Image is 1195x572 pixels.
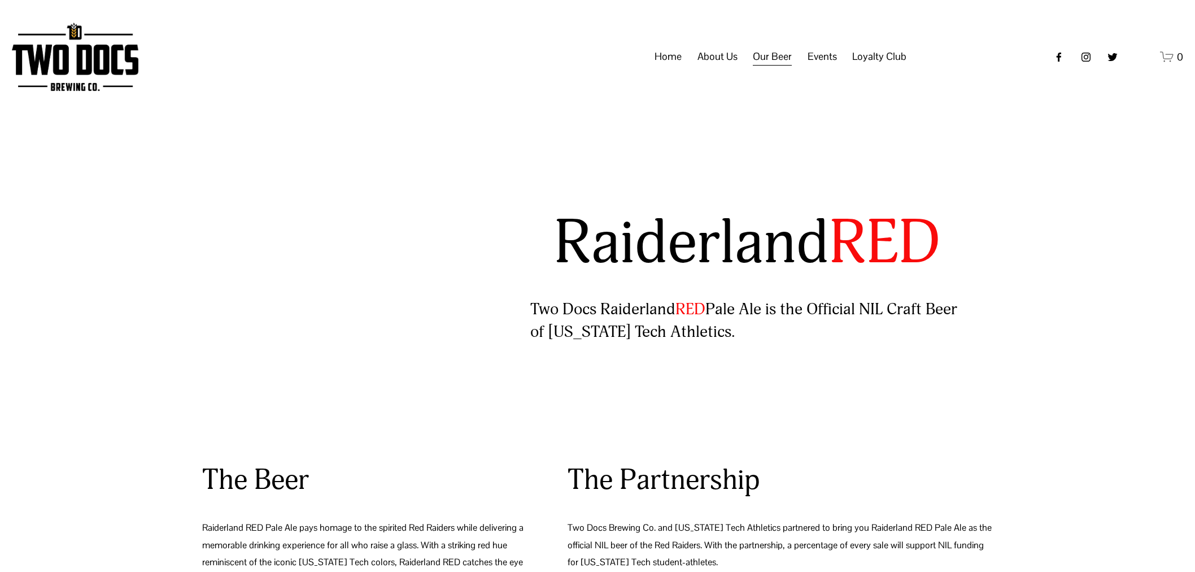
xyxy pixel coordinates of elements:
[1177,50,1183,63] span: 0
[808,46,837,68] a: folder dropdown
[852,46,906,68] a: folder dropdown
[808,47,837,66] span: Events
[1160,50,1183,64] a: 0 items in cart
[852,47,906,66] span: Loyalty Club
[697,47,738,66] span: About Us
[1080,51,1092,63] a: instagram-unauth
[530,210,963,278] h1: Raiderland
[753,46,792,68] a: folder dropdown
[1053,51,1065,63] a: Facebook
[568,462,993,499] h3: The Partnership
[530,298,963,343] h4: Two Docs Raiderland Pale Ale is the Official NIL Craft Beer of [US_STATE] Tech Athletics.
[675,299,705,319] span: RED
[1107,51,1118,63] a: twitter-unauth
[697,46,738,68] a: folder dropdown
[753,47,792,66] span: Our Beer
[12,23,138,91] img: Two Docs Brewing Co.
[568,519,993,571] p: Two Docs Brewing Co. and [US_STATE] Tech Athletics partnered to bring you Raiderland RED Pale Ale...
[829,206,940,281] span: RED
[655,46,682,68] a: Home
[202,462,528,499] h3: The Beer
